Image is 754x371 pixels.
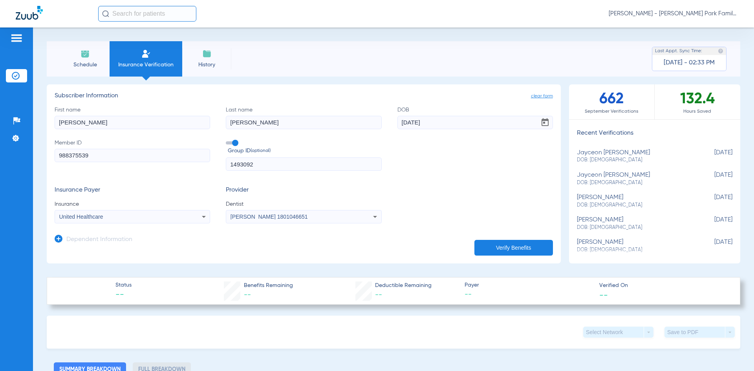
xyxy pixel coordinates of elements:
label: DOB [397,106,553,129]
img: last sync help info [718,48,723,54]
span: [DATE] [693,216,732,231]
h3: Provider [226,186,381,194]
h3: Dependent Information [66,236,132,244]
span: Verified On [599,281,727,290]
div: 132.4 [655,84,740,119]
button: Open calendar [537,115,553,130]
div: [PERSON_NAME] [577,194,693,208]
span: Group ID [228,147,381,155]
small: (optional) [251,147,271,155]
span: DOB: [DEMOGRAPHIC_DATA] [577,202,693,209]
div: jayceon [PERSON_NAME] [577,149,693,164]
span: -- [375,291,382,298]
span: Status [115,281,132,289]
span: September Verifications [569,108,654,115]
div: 662 [569,84,655,119]
span: clear form [531,92,553,100]
span: DOB: [DEMOGRAPHIC_DATA] [577,157,693,164]
input: Last name [226,116,381,129]
input: First name [55,116,210,129]
span: [PERSON_NAME] 1801046651 [231,214,308,220]
span: DOB: [DEMOGRAPHIC_DATA] [577,224,693,231]
div: [PERSON_NAME] [577,216,693,231]
label: Member ID [55,139,210,171]
span: [DATE] [693,149,732,164]
span: Insurance [55,200,210,208]
span: Schedule [66,61,104,69]
img: Schedule [81,49,90,58]
h3: Recent Verifications [569,130,740,137]
span: History [188,61,225,69]
span: Last Appt. Sync Time: [655,47,702,55]
button: Verify Benefits [474,240,553,256]
span: Dentist [226,200,381,208]
img: Search Icon [102,10,109,17]
span: DOB: [DEMOGRAPHIC_DATA] [577,179,693,186]
input: Member ID [55,149,210,162]
label: First name [55,106,210,129]
img: Zuub Logo [16,6,43,20]
span: DOB: [DEMOGRAPHIC_DATA] [577,247,693,254]
img: Manual Insurance Verification [141,49,151,58]
div: [PERSON_NAME] [577,239,693,253]
img: hamburger-icon [10,33,23,43]
span: [PERSON_NAME] - [PERSON_NAME] Park Family Dentistry [609,10,738,18]
span: Insurance Verification [115,61,176,69]
span: Deductible Remaining [375,281,432,290]
span: United Healthcare [59,214,103,220]
input: DOBOpen calendar [397,116,553,129]
span: -- [244,291,251,298]
img: History [202,49,212,58]
input: Search for patients [98,6,196,22]
span: -- [599,291,608,299]
span: -- [115,290,132,301]
span: -- [465,290,593,300]
span: Benefits Remaining [244,281,293,290]
h3: Insurance Payer [55,186,210,194]
span: [DATE] [693,194,732,208]
label: Last name [226,106,381,129]
span: Hours Saved [655,108,740,115]
span: [DATE] [693,172,732,186]
span: [DATE] - 02:33 PM [664,59,715,67]
h3: Subscriber Information [55,92,553,100]
span: Payer [465,281,593,289]
span: [DATE] [693,239,732,253]
div: jayceon [PERSON_NAME] [577,172,693,186]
